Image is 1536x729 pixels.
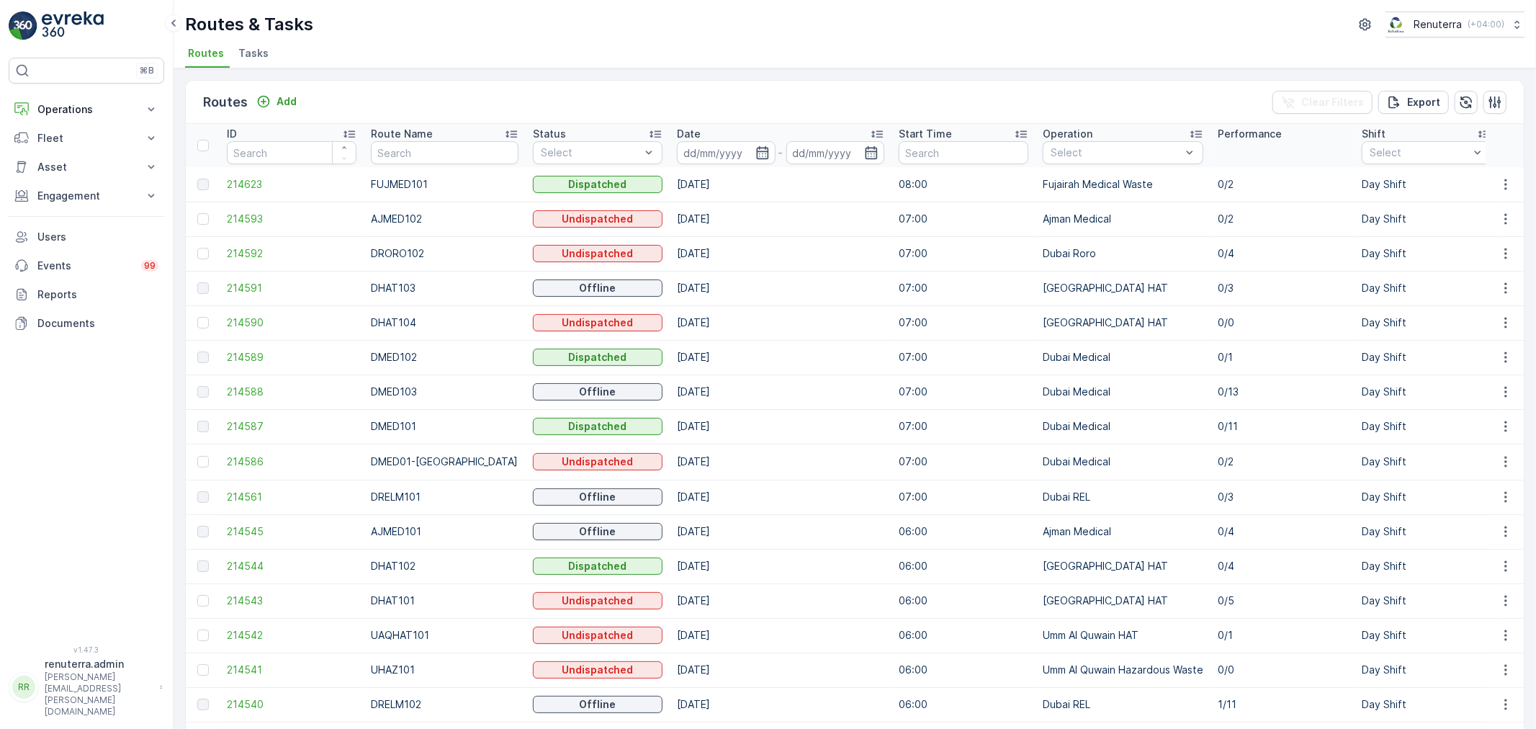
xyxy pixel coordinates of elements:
[364,236,526,271] td: DRORO102
[670,167,891,202] td: [DATE]
[1211,618,1355,653] td: 0/1
[227,628,356,643] a: 214542
[197,491,209,503] div: Toggle Row Selected
[227,281,356,295] a: 214591
[364,549,526,583] td: DHAT102
[1211,514,1355,549] td: 0/4
[1036,340,1211,375] td: Dubai Medical
[364,340,526,375] td: DMED102
[9,645,164,654] span: v 1.47.3
[42,12,104,40] img: logo_light-DOdMpM7g.png
[9,280,164,309] a: Reports
[1051,146,1181,160] p: Select
[533,453,663,470] button: Undispatched
[37,102,135,117] p: Operations
[891,514,1036,549] td: 06:00
[569,350,627,364] p: Dispatched
[1211,583,1355,618] td: 0/5
[185,13,313,36] p: Routes & Tasks
[227,127,237,141] p: ID
[364,583,526,618] td: DHAT101
[45,657,153,671] p: renuterra.admin
[227,316,356,330] a: 214590
[197,421,209,432] div: Toggle Row Selected
[1036,618,1211,653] td: Umm Al Quwain HAT
[364,653,526,687] td: UHAZ101
[364,618,526,653] td: UAQHAT101
[891,305,1036,340] td: 07:00
[1355,653,1499,687] td: Day Shift
[533,314,663,331] button: Undispatched
[197,248,209,259] div: Toggle Row Selected
[533,127,566,141] p: Status
[891,583,1036,618] td: 06:00
[364,375,526,409] td: DMED103
[1272,91,1373,114] button: Clear Filters
[227,697,356,712] a: 214540
[227,594,356,608] a: 214543
[1036,549,1211,583] td: [GEOGRAPHIC_DATA] HAT
[1355,549,1499,583] td: Day Shift
[371,141,518,164] input: Search
[670,618,891,653] td: [DATE]
[364,305,526,340] td: DHAT104
[670,514,891,549] td: [DATE]
[1355,202,1499,236] td: Day Shift
[1407,95,1440,109] p: Export
[1036,375,1211,409] td: Dubai Medical
[533,488,663,506] button: Offline
[1355,444,1499,480] td: Day Shift
[1211,687,1355,722] td: 1/11
[197,317,209,328] div: Toggle Row Selected
[891,340,1036,375] td: 07:00
[1362,127,1385,141] p: Shift
[891,618,1036,653] td: 06:00
[891,202,1036,236] td: 07:00
[533,696,663,713] button: Offline
[197,595,209,607] div: Toggle Row Selected
[677,141,776,164] input: dd/mm/yyyy
[891,687,1036,722] td: 06:00
[533,592,663,609] button: Undispatched
[227,246,356,261] a: 214592
[144,260,156,272] p: 99
[891,409,1036,444] td: 07:00
[562,628,634,643] p: Undispatched
[1036,167,1211,202] td: Fujairah Medical Waste
[670,340,891,375] td: [DATE]
[569,419,627,434] p: Dispatched
[670,375,891,409] td: [DATE]
[891,444,1036,480] td: 07:00
[1211,444,1355,480] td: 0/2
[364,202,526,236] td: AJMED102
[1355,305,1499,340] td: Day Shift
[670,202,891,236] td: [DATE]
[541,146,640,160] p: Select
[562,212,634,226] p: Undispatched
[227,350,356,364] span: 214589
[227,524,356,539] a: 214545
[899,127,952,141] p: Start Time
[1211,409,1355,444] td: 0/11
[371,127,433,141] p: Route Name
[1036,236,1211,271] td: Dubai Roro
[227,419,356,434] a: 214587
[1211,340,1355,375] td: 0/1
[227,212,356,226] a: 214593
[9,309,164,338] a: Documents
[227,385,356,399] a: 214588
[533,383,663,401] button: Offline
[9,95,164,124] button: Operations
[9,12,37,40] img: logo
[1211,167,1355,202] td: 0/2
[227,177,356,192] span: 214623
[891,236,1036,271] td: 07:00
[227,490,356,504] a: 214561
[227,559,356,573] a: 214544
